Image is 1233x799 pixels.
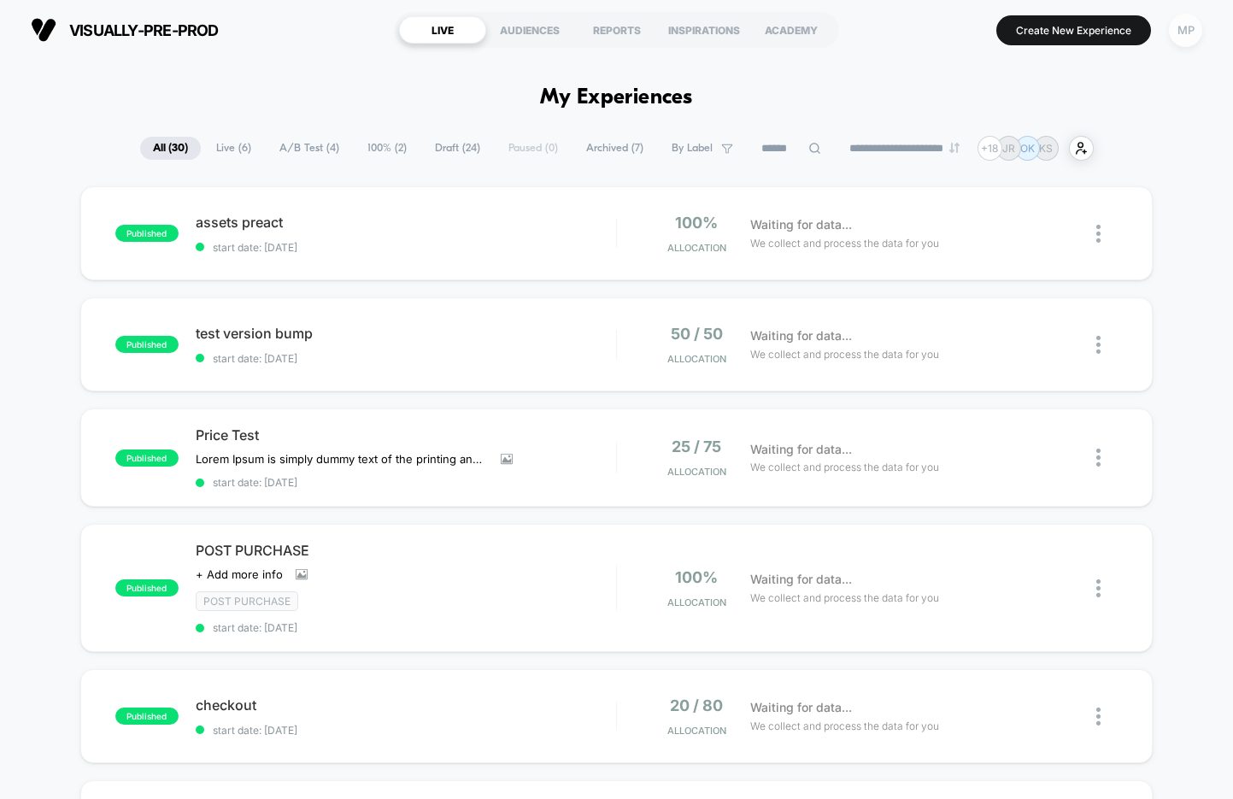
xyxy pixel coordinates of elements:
span: Waiting for data... [750,698,852,717]
span: We collect and process the data for you [750,346,939,362]
div: LIVE [399,16,486,44]
span: start date: [DATE] [196,724,616,737]
button: visually-pre-prod [26,16,224,44]
img: close [1096,336,1101,354]
span: We collect and process the data for you [750,235,939,251]
span: test version bump [196,325,616,342]
span: Live ( 6 ) [203,137,264,160]
span: Archived ( 7 ) [573,137,656,160]
span: 100% [675,214,718,232]
span: visually-pre-prod [69,21,219,39]
div: ACADEMY [748,16,835,44]
p: OK [1020,142,1035,155]
span: 100% [675,568,718,586]
span: Allocation [667,353,726,365]
span: By Label [672,142,713,155]
span: POST PURCHASE [196,542,616,559]
div: MP [1169,14,1202,47]
span: Waiting for data... [750,440,852,459]
span: 50 / 50 [671,325,723,343]
span: Post Purchase [196,591,298,611]
button: MP [1164,13,1207,48]
span: Waiting for data... [750,326,852,345]
span: We collect and process the data for you [750,459,939,475]
span: Draft ( 24 ) [422,137,493,160]
span: We collect and process the data for you [750,590,939,606]
img: end [949,143,960,153]
span: published [115,449,179,467]
span: 20 / 80 [670,696,723,714]
span: start date: [DATE] [196,621,616,634]
img: Visually logo [31,17,56,43]
span: published [115,225,179,242]
h1: My Experiences [540,85,693,110]
p: KS [1039,142,1053,155]
span: Allocation [667,242,726,254]
p: JR [1002,142,1015,155]
span: Allocation [667,466,726,478]
span: Allocation [667,725,726,737]
img: close [1096,579,1101,597]
img: close [1096,225,1101,243]
span: Waiting for data... [750,215,852,234]
span: checkout [196,696,616,714]
span: start date: [DATE] [196,241,616,254]
span: Lorem Ipsum is simply dummy text of the printing and typesetting industry. Lorem Ipsum has been t... [196,452,488,466]
span: published [115,579,179,596]
div: INSPIRATIONS [661,16,748,44]
button: Create New Experience [996,15,1151,45]
span: start date: [DATE] [196,352,616,365]
span: Price Test [196,426,616,444]
div: + 18 [978,136,1002,161]
span: 100% ( 2 ) [355,137,420,160]
img: close [1096,708,1101,726]
span: published [115,708,179,725]
div: REPORTS [573,16,661,44]
span: start date: [DATE] [196,476,616,489]
span: Waiting for data... [750,570,852,589]
span: 25 / 75 [672,438,721,455]
div: AUDIENCES [486,16,573,44]
img: close [1096,449,1101,467]
span: Allocation [667,596,726,608]
span: We collect and process the data for you [750,718,939,734]
span: + Add more info [196,567,283,581]
span: published [115,336,179,353]
span: A/B Test ( 4 ) [267,137,352,160]
span: assets preact [196,214,616,231]
span: All ( 30 ) [140,137,201,160]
